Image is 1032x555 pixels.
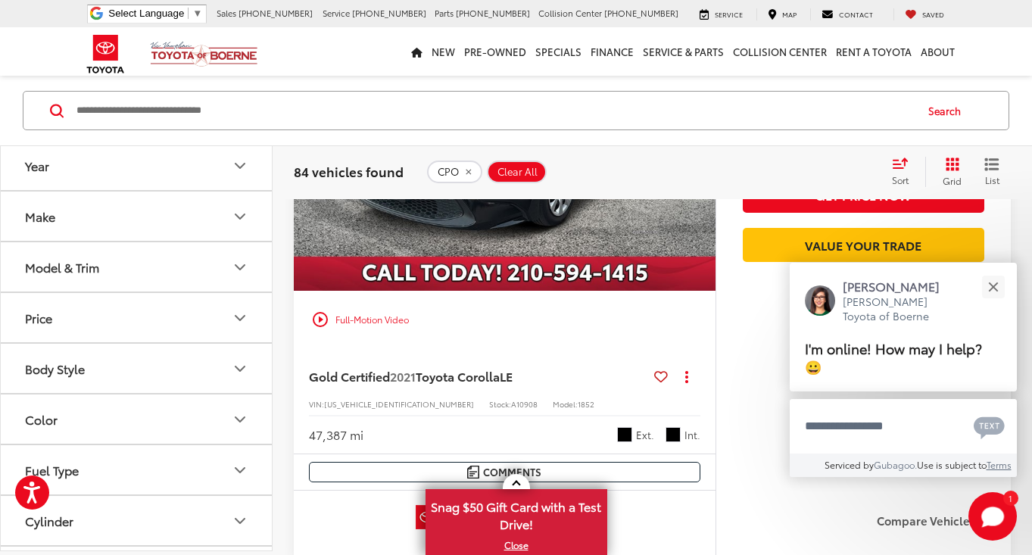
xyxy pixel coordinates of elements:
[1,497,273,546] button: CylinderCylinder
[636,428,654,442] span: Ext.
[877,513,996,528] label: Compare Vehicle
[294,162,404,180] span: 84 vehicles found
[974,415,1005,439] svg: Text
[309,426,363,444] div: 47,387 mi
[231,512,249,530] div: Cylinder
[309,398,324,410] span: VIN:
[324,398,474,410] span: [US_VEHICLE_IDENTIFICATION_NUMBER]
[914,92,983,129] button: Search
[309,368,648,385] a: Gold Certified2021Toyota CorollaLE
[831,27,916,76] a: Rent a Toyota
[25,260,99,275] div: Model & Trim
[192,8,202,19] span: ▼
[984,173,999,186] span: List
[460,27,531,76] a: Pre-Owned
[487,161,547,183] button: Clear All
[231,461,249,479] div: Fuel Type
[743,228,984,262] a: Value Your Trade
[427,491,606,537] span: Snag $50 Gift Card with a Test Drive!
[427,27,460,76] a: New
[810,8,884,20] a: Contact
[309,367,390,385] span: Gold Certified
[75,92,914,129] input: Search by Make, Model, or Keyword
[843,278,955,295] p: [PERSON_NAME]
[553,398,578,410] span: Model:
[756,8,808,20] a: Map
[231,410,249,429] div: Color
[467,466,479,479] img: Comments
[968,492,1017,541] button: Toggle Chat Window
[805,338,982,376] span: I'm online! How may I help? 😀
[874,458,917,471] a: Gubagoo.
[231,157,249,175] div: Year
[790,399,1017,454] textarea: Type your message
[416,367,500,385] span: Toyota Corolla
[1,395,273,444] button: ColorColor
[231,360,249,378] div: Body Style
[685,370,688,382] span: dropdown dots
[825,458,874,471] span: Serviced by
[728,27,831,76] a: Collision Center
[456,7,530,19] span: [PHONE_NUMBER]
[1,243,273,292] button: Model & TrimModel & Trim
[435,7,454,19] span: Parts
[674,363,700,390] button: Actions
[323,7,350,19] span: Service
[1,446,273,495] button: Fuel TypeFuel Type
[390,367,416,385] span: 2021
[25,159,49,173] div: Year
[969,409,1009,443] button: Chat with SMS
[604,7,678,19] span: [PHONE_NUMBER]
[500,367,513,385] span: LE
[917,458,987,471] span: Use is subject to
[839,9,873,19] span: Contact
[925,157,973,187] button: Grid View
[586,27,638,76] a: Finance
[483,465,541,479] span: Comments
[916,27,959,76] a: About
[538,7,602,19] span: Collision Center
[1,345,273,394] button: Body StyleBody Style
[309,462,700,482] button: Comments
[511,398,538,410] span: A10908
[188,8,189,19] span: ​
[497,166,538,178] span: Clear All
[427,161,482,183] button: remove 1
[239,7,313,19] span: [PHONE_NUMBER]
[892,173,909,186] span: Sort
[77,30,134,79] img: Toyota
[231,258,249,276] div: Model & Trim
[217,7,236,19] span: Sales
[578,398,594,410] span: 1852
[715,9,743,19] span: Service
[407,27,427,76] a: Home
[977,270,1009,303] button: Close
[1009,494,1012,501] span: 1
[893,8,956,20] a: My Saved Vehicles
[108,8,184,19] span: Select Language
[438,166,459,178] span: CPO
[922,9,944,19] span: Saved
[968,492,1017,541] svg: Start Chat
[688,8,754,20] a: Service
[790,263,1017,477] div: Close[PERSON_NAME][PERSON_NAME] Toyota of BoerneI'm online! How may I help? 😀Type your messageCha...
[666,427,681,442] span: Black
[973,157,1011,187] button: List View
[1,142,273,191] button: YearYear
[638,27,728,76] a: Service & Parts: Opens in a new tab
[231,309,249,327] div: Price
[884,157,925,187] button: Select sort value
[150,41,258,67] img: Vic Vaughan Toyota of Boerne
[25,210,55,224] div: Make
[25,463,79,478] div: Fuel Type
[1,192,273,242] button: MakeMake
[352,7,426,19] span: [PHONE_NUMBER]
[416,505,503,529] img: Toyota Certified Used Vehicles
[231,207,249,226] div: Make
[782,9,797,19] span: Map
[25,362,85,376] div: Body Style
[531,27,586,76] a: Specials
[617,427,632,442] span: Black
[843,295,955,324] p: [PERSON_NAME] Toyota of Boerne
